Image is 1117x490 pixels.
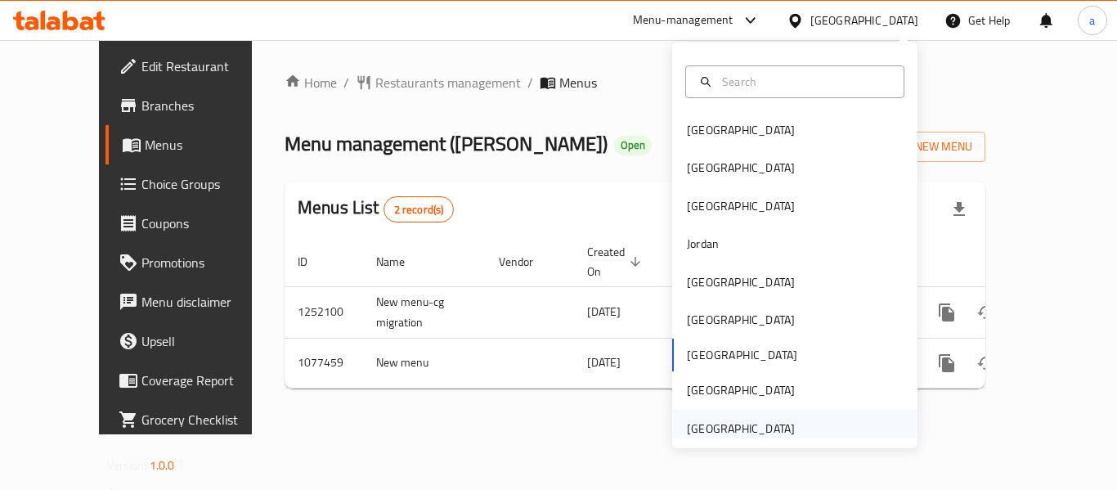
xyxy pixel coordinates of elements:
span: Coverage Report [141,371,272,390]
a: Choice Groups [105,164,285,204]
span: Coupons [141,214,272,233]
a: Edit Restaurant [105,47,285,86]
div: [GEOGRAPHIC_DATA] [687,197,795,215]
span: Promotions [141,253,272,272]
div: Menu-management [633,11,733,30]
span: Created On [587,242,646,281]
span: Restaurants management [375,73,521,92]
nav: breadcrumb [285,73,985,92]
button: more [927,293,967,332]
a: Home [285,73,337,92]
a: Grocery Checklist [105,400,285,439]
a: Coupons [105,204,285,243]
div: Export file [940,190,979,229]
span: Add New Menu [872,137,972,157]
a: Branches [105,86,285,125]
span: Choice Groups [141,174,272,194]
button: Change Status [967,293,1006,332]
span: Menus [145,135,272,155]
td: 1077459 [285,338,363,388]
span: 2 record(s) [384,202,454,218]
div: [GEOGRAPHIC_DATA] [687,273,795,291]
span: Name [376,252,426,272]
span: Menu management ( [PERSON_NAME] ) [285,125,608,162]
div: [GEOGRAPHIC_DATA] [687,381,795,399]
span: Vendor [499,252,554,272]
a: Upsell [105,321,285,361]
div: [GEOGRAPHIC_DATA] [687,311,795,329]
span: 1.0.0 [150,455,175,476]
span: ID [298,252,329,272]
div: [GEOGRAPHIC_DATA] [687,159,795,177]
div: [GEOGRAPHIC_DATA] [687,121,795,139]
h2: Menus List [298,196,454,223]
span: [DATE] [587,352,621,373]
span: Menu disclaimer [141,292,272,312]
li: / [343,73,349,92]
span: [DATE] [587,301,621,322]
a: Menus [105,125,285,164]
td: New menu [363,338,486,388]
div: [GEOGRAPHIC_DATA] [810,11,918,29]
span: Menus [559,73,597,92]
span: Grocery Checklist [141,410,272,429]
td: New menu-cg migration [363,286,486,338]
button: Change Status [967,344,1006,383]
a: Restaurants management [356,73,521,92]
a: Coverage Report [105,361,285,400]
button: more [927,344,967,383]
button: Add New Menu [859,132,985,162]
span: Edit Restaurant [141,56,272,76]
span: a [1089,11,1095,29]
li: / [527,73,533,92]
span: Version: [107,455,147,476]
span: Upsell [141,331,272,351]
input: Search [716,73,894,91]
a: Promotions [105,243,285,282]
div: Jordan [687,235,719,253]
span: Open [614,138,652,152]
span: Branches [141,96,272,115]
td: 1252100 [285,286,363,338]
div: Open [614,136,652,155]
div: [GEOGRAPHIC_DATA] [687,420,795,438]
a: Menu disclaimer [105,282,285,321]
